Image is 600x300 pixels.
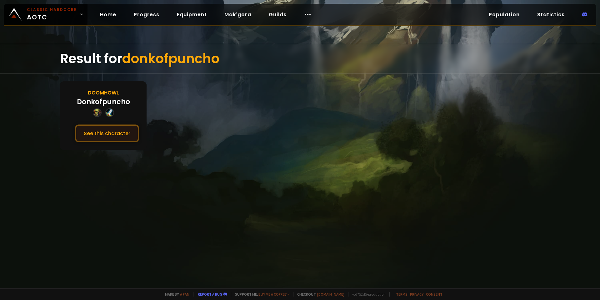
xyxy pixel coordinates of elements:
[258,292,289,297] a: Buy me a coffee
[219,8,256,21] a: Mak'gora
[95,8,121,21] a: Home
[27,7,77,22] span: AOTC
[4,4,87,25] a: Classic HardcoreAOTC
[293,292,344,297] span: Checkout
[348,292,386,297] span: v. d752d5 - production
[172,8,212,21] a: Equipment
[198,292,222,297] a: Report a bug
[122,49,219,68] span: donkofpuncho
[231,292,289,297] span: Support me,
[88,89,119,97] div: Doomhowl
[317,292,344,297] a: [DOMAIN_NAME]
[77,97,130,107] div: Donkofpuncho
[532,8,570,21] a: Statistics
[484,8,525,21] a: Population
[426,292,442,297] a: Consent
[129,8,164,21] a: Progress
[27,7,77,13] small: Classic Hardcore
[60,44,540,74] div: Result for
[161,292,189,297] span: Made by
[264,8,292,21] a: Guilds
[410,292,423,297] a: Privacy
[180,292,189,297] a: a fan
[396,292,407,297] a: Terms
[75,125,139,142] button: See this character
